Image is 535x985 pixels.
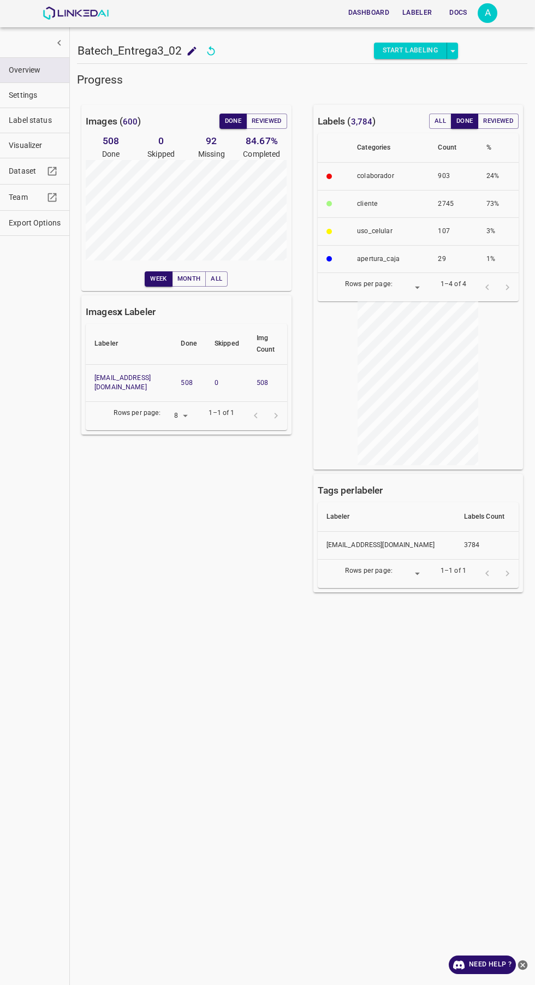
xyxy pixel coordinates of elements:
[9,165,44,177] span: Dataset
[186,133,236,149] h6: 92
[429,114,451,129] button: All
[342,2,396,24] a: Dashboard
[351,117,373,127] span: 3,784
[451,114,478,129] button: Done
[478,245,519,273] th: 1%
[344,4,394,22] button: Dashboard
[49,33,69,53] button: show more
[145,271,172,287] button: Week
[438,2,478,24] a: Docs
[219,114,247,129] button: Done
[117,306,122,317] b: x
[246,114,287,129] button: Reviewed
[172,271,206,287] button: Month
[136,133,186,149] h6: 0
[318,114,376,129] h6: Labels ( )
[348,245,429,273] th: apertura_caja
[429,133,478,163] th: Count
[429,245,478,273] th: 29
[9,217,61,229] span: Export Options
[236,133,287,149] h6: 84.67 %
[441,280,466,289] p: 1–4 of 4
[94,374,151,391] a: [EMAIL_ADDRESS][DOMAIN_NAME]
[9,64,61,76] span: Overview
[86,304,156,319] h6: Images Labeler
[206,324,248,365] th: Skipped
[348,218,429,246] th: uso_celular
[478,190,519,218] th: 73%
[9,90,61,101] span: Settings
[123,117,138,127] span: 600
[449,956,516,974] a: Need Help ?
[209,408,234,418] p: 1–1 of 1
[429,218,478,246] th: 107
[9,140,61,151] span: Visualizer
[478,3,497,23] button: Open settings
[78,43,182,58] h5: Batech_Entrega3_02
[478,3,497,23] div: A
[9,115,61,126] span: Label status
[77,72,527,87] h5: Progress
[478,163,519,191] th: 24%
[396,2,438,24] a: Labeler
[374,43,458,59] div: split button
[429,163,478,191] th: 903
[397,566,423,581] div: ​
[257,379,268,387] a: 508
[441,4,475,22] button: Docs
[455,532,519,560] th: 3784
[447,43,458,59] button: select role
[348,163,429,191] th: colaborador
[114,408,161,418] p: Rows per page:
[205,271,228,287] button: All
[345,566,393,576] p: Rows per page:
[478,114,519,129] button: Reviewed
[182,41,202,61] button: add to shopping cart
[86,133,136,149] h6: 508
[318,532,455,560] th: [EMAIL_ADDRESS][DOMAIN_NAME]
[397,280,423,295] div: ​
[248,324,287,365] th: Img Count
[318,502,455,532] th: Labeler
[136,149,186,160] p: Skipped
[236,149,287,160] p: Completed
[348,190,429,218] th: ​​cliente
[318,483,383,498] h6: Tags per labeler
[478,133,519,163] th: %
[374,43,447,59] button: Start Labeling
[478,218,519,246] th: 3%
[86,149,136,160] p: Done
[345,280,393,289] p: Rows per page:
[181,379,192,387] a: 508
[441,566,466,576] p: 1–1 of 1
[398,4,436,22] button: Labeler
[348,133,429,163] th: Categories
[86,114,141,129] h6: Images ( )
[429,190,478,218] th: 2745
[86,324,172,365] th: Labeler
[516,956,530,974] button: close-help
[9,192,44,203] span: Team
[455,502,519,532] th: Labels Count
[215,379,218,387] a: 0
[172,324,206,365] th: Done
[43,7,109,20] img: LinkedAI
[165,409,191,424] div: 8
[186,149,236,160] p: Missing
